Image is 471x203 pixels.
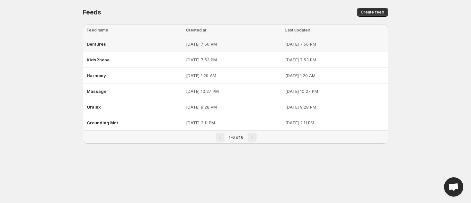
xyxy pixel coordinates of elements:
[357,8,388,17] button: Create feed
[285,41,384,47] p: [DATE] 7:56 PM
[285,28,310,32] span: Last updated
[285,119,384,126] p: [DATE] 2:11 PM
[87,89,108,94] span: Massager
[186,57,281,63] p: [DATE] 7:53 PM
[186,28,206,32] span: Created at
[361,10,384,15] span: Create feed
[87,120,118,125] span: Grounding Mat
[229,135,244,140] span: 1-6 of 6
[186,88,281,94] p: [DATE] 10:27 PM
[285,104,384,110] p: [DATE] 9:28 PM
[87,73,106,78] span: Harmony
[186,104,281,110] p: [DATE] 9:28 PM
[87,57,110,62] span: KidsPhone
[83,130,388,144] nav: Pagination
[186,41,281,47] p: [DATE] 7:56 PM
[83,8,101,16] span: Feeds
[285,57,384,63] p: [DATE] 7:53 PM
[87,41,106,47] span: Dentures
[285,88,384,94] p: [DATE] 10:27 PM
[285,72,384,79] p: [DATE] 1:29 AM
[186,119,281,126] p: [DATE] 2:11 PM
[444,177,463,197] a: Open chat
[87,104,101,110] span: Oralux
[186,72,281,79] p: [DATE] 1:29 AM
[87,28,108,32] span: Feed name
